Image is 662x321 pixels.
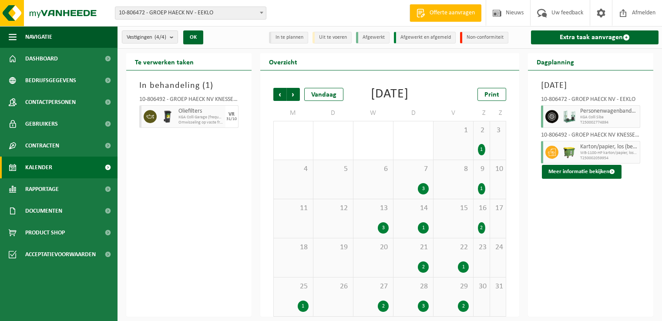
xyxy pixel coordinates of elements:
div: 10-806492 - GROEP HAECK NV KNESSELARE - AALTER [541,132,640,141]
h2: Dagplanning [528,53,583,70]
span: Documenten [25,200,62,222]
span: Gebruikers [25,113,58,135]
div: 2 [458,301,469,312]
li: Afgewerkt [356,32,390,43]
span: Contactpersonen [25,91,76,113]
h2: Te verwerken taken [126,53,202,70]
span: Bedrijfsgegevens [25,70,76,91]
a: Print [477,88,506,101]
a: Extra taak aanvragen [531,30,659,44]
div: 3 [378,222,389,234]
span: T250002774894 [580,120,638,125]
span: Print [484,91,499,98]
span: Karton/papier, los (bedrijven) [580,144,638,150]
li: Uit te voeren [313,32,352,43]
td: W [353,105,393,121]
span: 1 [205,81,210,90]
span: 25 [278,282,309,291]
span: 17 [494,204,502,213]
h3: In behandeling ( ) [139,79,239,92]
span: 11 [278,204,309,213]
span: 29 [438,282,469,291]
td: Z [474,105,490,121]
h2: Overzicht [260,53,306,70]
span: Omwisseling op vaste frequentie (incl. verwerking) [178,120,223,125]
span: Acceptatievoorwaarden [25,244,96,265]
span: 1 [438,126,469,135]
span: 8 [438,164,469,174]
div: Vandaag [304,88,343,101]
span: WB-1100-HP karton/papier, los (bedrijven) [580,150,638,156]
div: 2 [418,261,429,273]
div: 1 [418,222,429,234]
span: 5 [318,164,349,174]
span: Volgende [287,88,300,101]
span: 10-806472 - GROEP HAECK NV - EEKLO [115,7,266,20]
td: D [393,105,433,121]
span: 22 [438,243,469,252]
button: Meer informatie bekijken [542,165,622,179]
span: 7 [398,164,429,174]
span: 9 [478,164,485,174]
span: 4 [278,164,309,174]
span: 18 [278,243,309,252]
span: 28 [398,282,429,291]
div: 2 [478,222,485,234]
span: 12 [318,204,349,213]
span: 19 [318,243,349,252]
div: 1 [478,144,485,155]
span: 6 [358,164,389,174]
li: Non-conformiteit [460,32,508,43]
a: Offerte aanvragen [410,4,481,22]
span: Kalender [25,157,52,178]
span: 30 [478,282,485,291]
span: Dashboard [25,48,58,70]
div: 31/10 [226,117,237,121]
span: 23 [478,243,485,252]
td: D [313,105,353,121]
td: Z [490,105,507,121]
h3: [DATE] [541,79,640,92]
span: 26 [318,282,349,291]
iframe: chat widget [4,302,145,321]
span: Contracten [25,135,59,157]
span: 3 [494,126,502,135]
span: 10-806472 - GROEP HAECK NV - EEKLO [115,7,266,19]
span: 14 [398,204,429,213]
li: Afgewerkt en afgemeld [394,32,456,43]
span: 15 [438,204,469,213]
button: OK [183,30,203,44]
span: 13 [358,204,389,213]
span: 21 [398,243,429,252]
div: 2 [378,301,389,312]
div: VR [229,112,235,117]
span: T250002059954 [580,156,638,161]
span: Personenwagenbanden met en zonder velg [580,108,638,115]
div: 10-806492 - GROEP HAECK NV KNESSELARE - AALTER [139,97,239,105]
img: PB-MR-5000-C2 [563,110,576,123]
td: V [433,105,474,121]
img: WB-0240-HPE-BK-01 [161,110,174,123]
span: 24 [494,243,502,252]
span: Rapportage [25,178,59,200]
div: [DATE] [371,88,409,101]
span: Vorige [273,88,286,101]
span: Offerte aanvragen [427,9,477,17]
span: Product Shop [25,222,65,244]
count: (4/4) [155,34,166,40]
div: 3 [418,301,429,312]
li: In te plannen [269,32,308,43]
div: 1 [298,301,309,312]
span: 31 [494,282,502,291]
span: KGA Colli Siba [580,115,638,120]
span: 2 [478,126,485,135]
div: 1 [478,183,485,194]
button: Vestigingen(4/4) [122,30,178,43]
span: 20 [358,243,389,252]
span: Navigatie [25,26,52,48]
span: Vestigingen [127,31,166,44]
span: 10 [494,164,502,174]
div: 10-806472 - GROEP HAECK NV - EEKLO [541,97,640,105]
div: 1 [458,261,469,273]
span: KGA Colli Garage (frequentie) [178,115,223,120]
